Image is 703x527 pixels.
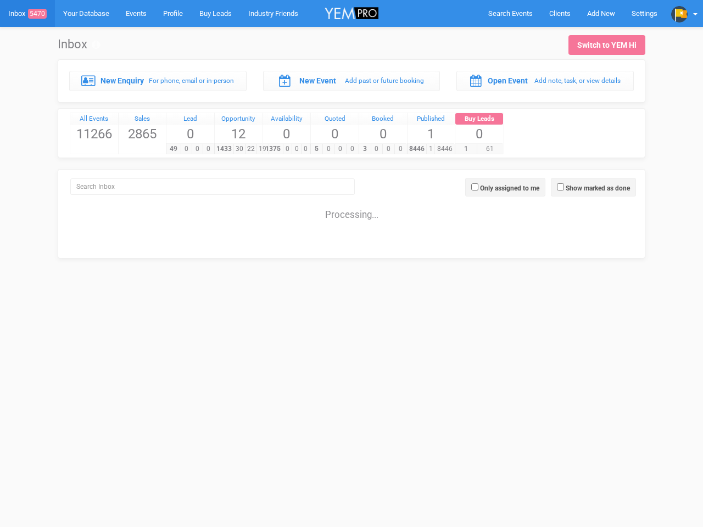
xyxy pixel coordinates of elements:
[587,9,615,18] span: Add New
[119,113,166,125] a: Sales
[256,144,269,154] span: 19
[534,77,621,85] small: Add note, task, or view details
[263,113,311,125] a: Availability
[455,125,503,143] span: 0
[263,144,283,154] span: 1375
[292,144,301,154] span: 0
[488,9,533,18] span: Search Events
[455,113,503,125] a: Buy Leads
[566,183,630,193] label: Show marked as done
[334,144,347,154] span: 0
[263,71,440,91] a: New Event Add past or future booking
[359,113,407,125] a: Booked
[283,144,292,154] span: 0
[455,144,477,154] span: 1
[119,125,166,143] span: 2865
[70,125,118,143] span: 11266
[233,144,246,154] span: 30
[245,144,257,154] span: 22
[426,144,435,154] span: 1
[215,125,263,143] span: 12
[456,71,634,91] a: Open Event Add note, task, or view details
[166,113,214,125] a: Lead
[568,35,645,55] a: Switch to YEM Hi
[28,9,47,19] span: 5470
[58,38,100,51] h1: Inbox
[301,144,310,154] span: 0
[382,144,395,154] span: 0
[671,6,688,23] img: profile.png
[299,75,336,86] label: New Event
[549,9,571,18] span: Clients
[311,125,359,143] span: 0
[577,40,637,51] div: Switch to YEM Hi
[477,144,503,154] span: 61
[310,144,323,154] span: 5
[345,77,424,85] small: Add past or future booking
[480,183,539,193] label: Only assigned to me
[192,144,203,154] span: 0
[408,113,455,125] a: Published
[166,125,214,143] span: 0
[101,75,144,86] label: New Enquiry
[69,71,247,91] a: New Enquiry For phone, email or in-person
[394,144,407,154] span: 0
[322,144,335,154] span: 0
[203,144,214,154] span: 0
[434,144,455,154] span: 8446
[263,125,311,143] span: 0
[371,144,383,154] span: 0
[359,125,407,143] span: 0
[181,144,192,154] span: 0
[311,113,359,125] a: Quoted
[214,144,234,154] span: 1433
[70,178,355,195] input: Search Inbox
[359,144,371,154] span: 3
[166,144,181,154] span: 49
[407,144,427,154] span: 8446
[70,113,118,125] a: All Events
[61,198,642,220] div: Processing...
[408,125,455,143] span: 1
[149,77,234,85] small: For phone, email or in-person
[215,113,263,125] a: Opportunity
[346,144,359,154] span: 0
[488,75,528,86] label: Open Event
